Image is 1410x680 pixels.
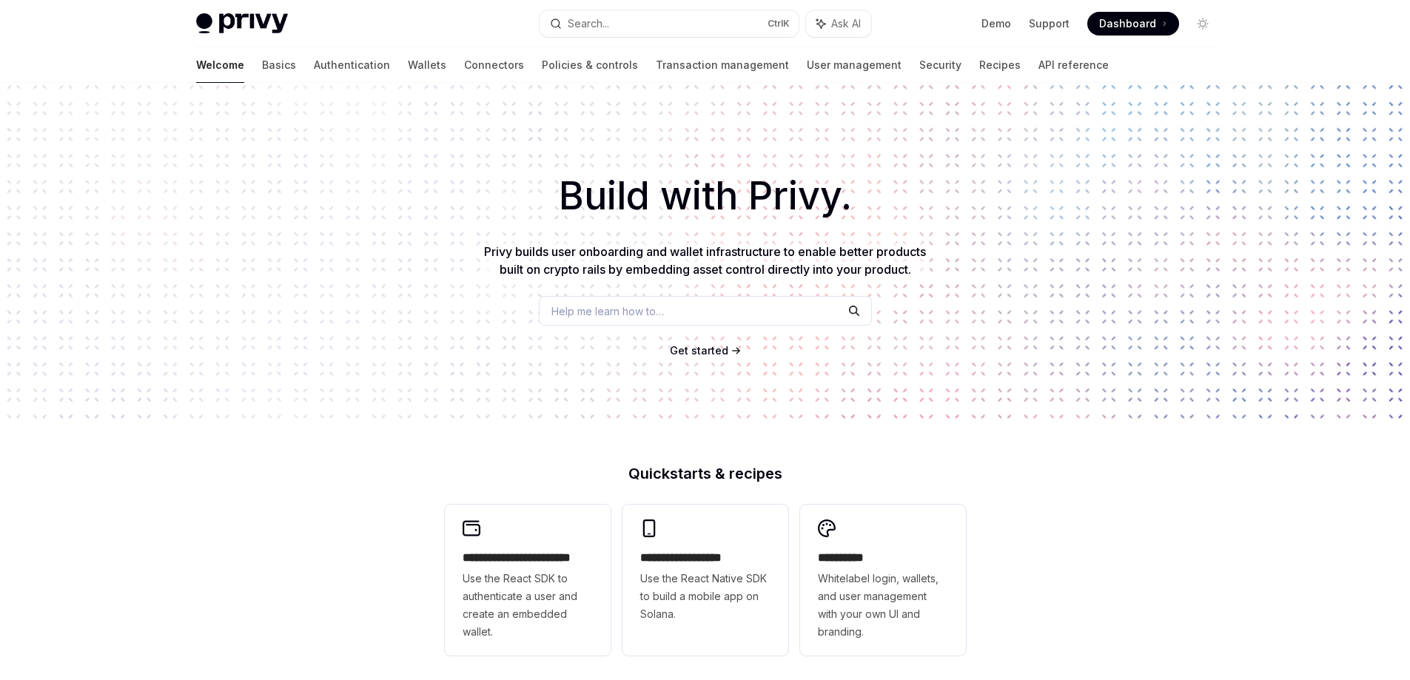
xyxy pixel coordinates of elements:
a: API reference [1038,47,1109,83]
a: User management [807,47,902,83]
h2: Quickstarts & recipes [445,466,966,481]
a: Security [919,47,961,83]
span: Whitelabel login, wallets, and user management with your own UI and branding. [818,570,948,641]
a: Recipes [979,47,1021,83]
a: Policies & controls [542,47,638,83]
a: Support [1029,16,1070,31]
a: Wallets [408,47,446,83]
span: Help me learn how to… [551,303,664,319]
a: Get started [670,343,728,358]
span: Dashboard [1099,16,1156,31]
a: Welcome [196,47,244,83]
span: Use the React Native SDK to build a mobile app on Solana. [640,570,771,623]
a: Authentication [314,47,390,83]
span: Use the React SDK to authenticate a user and create an embedded wallet. [463,570,593,641]
img: light logo [196,13,288,34]
a: Demo [981,16,1011,31]
span: Get started [670,344,728,357]
button: Toggle dark mode [1191,12,1215,36]
span: Ctrl K [768,18,790,30]
a: Connectors [464,47,524,83]
button: Search...CtrlK [540,10,799,37]
span: Ask AI [831,16,861,31]
h1: Build with Privy. [24,167,1386,225]
a: Transaction management [656,47,789,83]
div: Search... [568,15,609,33]
button: Ask AI [806,10,871,37]
a: **** **** **** ***Use the React Native SDK to build a mobile app on Solana. [622,505,788,656]
span: Privy builds user onboarding and wallet infrastructure to enable better products built on crypto ... [484,244,926,277]
a: **** *****Whitelabel login, wallets, and user management with your own UI and branding. [800,505,966,656]
a: Dashboard [1087,12,1179,36]
a: Basics [262,47,296,83]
